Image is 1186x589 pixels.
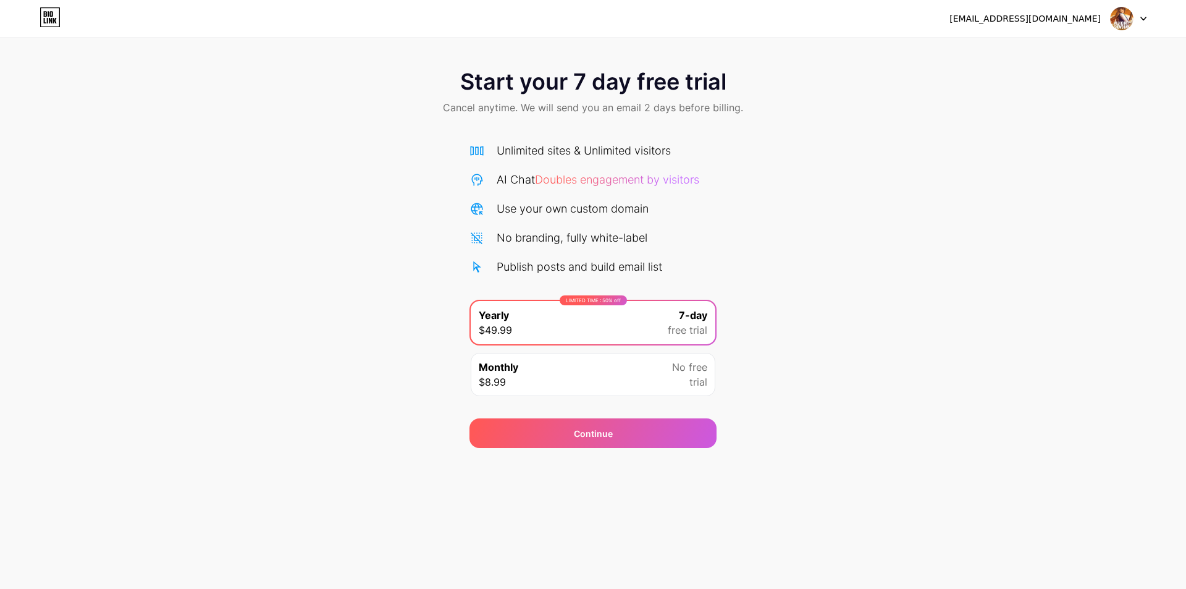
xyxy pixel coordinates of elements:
[479,360,518,375] span: Monthly
[497,171,699,188] div: AI Chat
[479,323,512,337] span: $49.99
[497,200,649,217] div: Use your own custom domain
[679,308,707,323] span: 7-day
[460,69,726,94] span: Start your 7 day free trial
[497,258,662,275] div: Publish posts and build email list
[672,360,707,375] span: No free
[443,100,743,115] span: Cancel anytime. We will send you an email 2 days before billing.
[949,12,1101,25] div: [EMAIL_ADDRESS][DOMAIN_NAME]
[479,308,509,323] span: Yearly
[535,173,699,186] span: Doubles engagement by visitors
[560,295,627,305] div: LIMITED TIME : 50% off
[497,229,647,246] div: No branding, fully white-label
[574,427,613,440] div: Continue
[497,142,671,159] div: Unlimited sites & Unlimited visitors
[689,375,707,389] span: trial
[479,375,506,389] span: $8.99
[668,323,707,337] span: free trial
[1110,7,1133,30] img: CaoDat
